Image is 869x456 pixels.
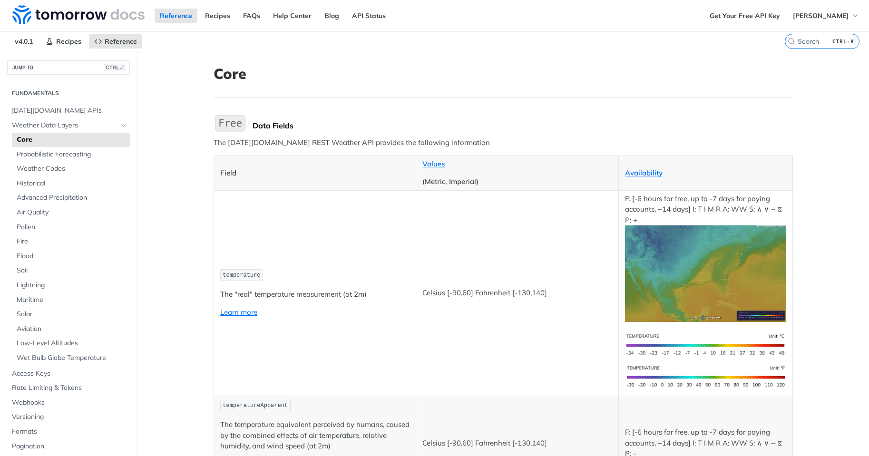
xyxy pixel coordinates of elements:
[704,9,785,23] a: Get Your Free API Key
[12,322,130,336] a: Aviation
[12,398,127,407] span: Webhooks
[7,439,130,454] a: Pagination
[214,65,793,82] h1: Core
[7,60,130,75] button: JUMP TOCTRL-/
[104,64,125,71] span: CTRL-/
[17,193,127,203] span: Advanced Precipitation
[17,150,127,159] span: Probabilistic Forecasting
[223,272,260,279] span: temperature
[793,11,849,20] span: [PERSON_NAME]
[12,336,130,350] a: Low-Level Altitudes
[220,289,410,300] p: The "real" temperature measurement (at 2m)
[625,269,786,278] span: Expand image
[12,263,130,278] a: Soil
[12,176,130,191] a: Historical
[155,9,197,23] a: Reference
[105,37,137,46] span: Reference
[12,147,130,162] a: Probabilistic Forecasting
[319,9,344,23] a: Blog
[223,402,288,409] span: temperatureApparent
[17,324,127,334] span: Aviation
[12,234,130,249] a: Fire
[56,37,81,46] span: Recipes
[830,37,857,46] kbd: CTRL-K
[7,118,130,133] a: Weather Data LayersHide subpages for Weather Data Layers
[12,5,145,24] img: Tomorrow.io Weather API Docs
[12,278,130,292] a: Lightning
[12,191,130,205] a: Advanced Precipitation
[625,168,663,177] a: Availability
[12,133,130,147] a: Core
[625,340,786,349] span: Expand image
[625,194,786,322] p: F: [-6 hours for free, up to -7 days for paying accounts, +14 days] I: T I M R A: WW S: ∧ ∨ ~ ⧖ P: +
[17,179,127,188] span: Historical
[17,164,127,174] span: Weather Codes
[17,281,127,290] span: Lightning
[12,249,130,263] a: Flood
[220,308,257,317] a: Learn more
[17,310,127,319] span: Solar
[12,220,130,234] a: Pollen
[7,104,130,118] a: [DATE][DOMAIN_NAME] APIs
[89,34,142,49] a: Reference
[10,34,38,49] span: v4.0.1
[422,288,612,299] p: Celsius [-90,60] Fahrenheit [-130,140]
[347,9,391,23] a: API Status
[214,137,793,148] p: The [DATE][DOMAIN_NAME] REST Weather API provides the following information
[12,351,130,365] a: Wet Bulb Globe Temperature
[220,168,410,179] p: Field
[12,121,117,130] span: Weather Data Layers
[12,205,130,220] a: Air Quality
[220,419,410,452] p: The temperature equivalent perceived by humans, caused by the combined effects of air temperature...
[120,122,127,129] button: Hide subpages for Weather Data Layers
[7,89,130,97] h2: Fundamentals
[17,339,127,348] span: Low-Level Altitudes
[7,410,130,424] a: Versioning
[12,427,127,437] span: Formats
[7,381,130,395] a: Rate Limiting & Tokens
[12,162,130,176] a: Weather Codes
[17,208,127,217] span: Air Quality
[17,252,127,261] span: Flood
[422,176,612,187] p: (Metric, Imperial)
[238,9,265,23] a: FAQs
[7,425,130,439] a: Formats
[7,396,130,410] a: Webhooks
[17,223,127,232] span: Pollen
[12,383,127,393] span: Rate Limiting & Tokens
[12,106,127,116] span: [DATE][DOMAIN_NAME] APIs
[17,353,127,363] span: Wet Bulb Globe Temperature
[40,34,87,49] a: Recipes
[17,266,127,275] span: Soil
[17,135,127,145] span: Core
[268,9,317,23] a: Help Center
[12,293,130,307] a: Maritime
[12,369,127,378] span: Access Keys
[12,307,130,321] a: Solar
[788,9,864,23] button: [PERSON_NAME]
[200,9,235,23] a: Recipes
[7,367,130,381] a: Access Keys
[12,442,127,451] span: Pagination
[422,438,612,449] p: Celsius [-90,60] Fahrenheit [-130,140]
[253,121,793,130] div: Data Fields
[12,412,127,422] span: Versioning
[625,371,786,380] span: Expand image
[17,295,127,305] span: Maritime
[17,237,127,246] span: Fire
[788,38,795,45] svg: Search
[422,159,445,168] a: Values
